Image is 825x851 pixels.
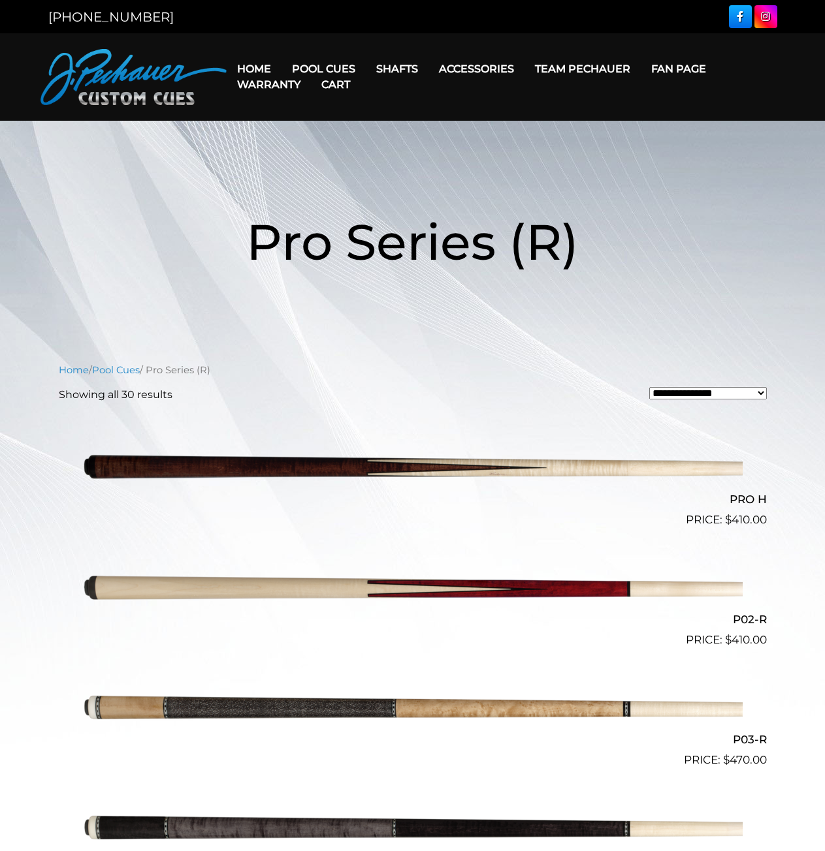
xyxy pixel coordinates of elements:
[59,413,767,528] a: PRO H $410.00
[227,52,282,85] a: Home
[725,633,732,646] span: $
[725,513,767,526] bdi: 410.00
[92,364,140,376] a: Pool Cues
[725,513,732,526] span: $
[59,608,767,632] h2: P02-R
[48,9,174,25] a: [PHONE_NUMBER]
[366,52,429,85] a: Shafts
[40,49,227,105] img: Pechauer Custom Cues
[59,534,767,649] a: P02-R $410.00
[59,387,172,403] p: Showing all 30 results
[83,654,743,764] img: P03-R
[59,728,767,752] h2: P03-R
[649,387,767,399] select: Shop order
[311,68,361,101] a: Cart
[429,52,525,85] a: Accessories
[641,52,717,85] a: Fan Page
[723,753,730,766] span: $
[59,364,89,376] a: Home
[59,363,767,377] nav: Breadcrumb
[723,753,767,766] bdi: 470.00
[725,633,767,646] bdi: 410.00
[59,654,767,769] a: P03-R $470.00
[227,68,311,101] a: Warranty
[525,52,641,85] a: Team Pechauer
[83,413,743,523] img: PRO H
[59,487,767,511] h2: PRO H
[282,52,366,85] a: Pool Cues
[83,534,743,643] img: P02-R
[246,211,579,272] span: Pro Series (R)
